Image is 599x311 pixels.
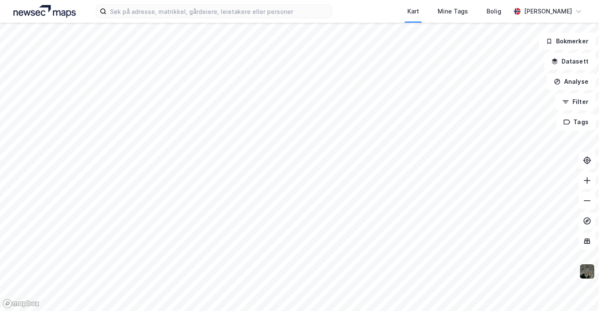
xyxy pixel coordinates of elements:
button: Bokmerker [539,33,596,50]
iframe: Chat Widget [557,271,599,311]
div: Mine Tags [438,6,468,16]
div: Kart [407,6,419,16]
button: Analyse [547,73,596,90]
a: Mapbox homepage [3,299,40,308]
input: Søk på adresse, matrikkel, gårdeiere, leietakere eller personer [107,5,332,18]
img: 9k= [579,263,595,279]
img: logo.a4113a55bc3d86da70a041830d287a7e.svg [13,5,76,18]
div: [PERSON_NAME] [524,6,572,16]
button: Tags [556,114,596,130]
div: Bolig [487,6,501,16]
button: Datasett [544,53,596,70]
button: Filter [555,93,596,110]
